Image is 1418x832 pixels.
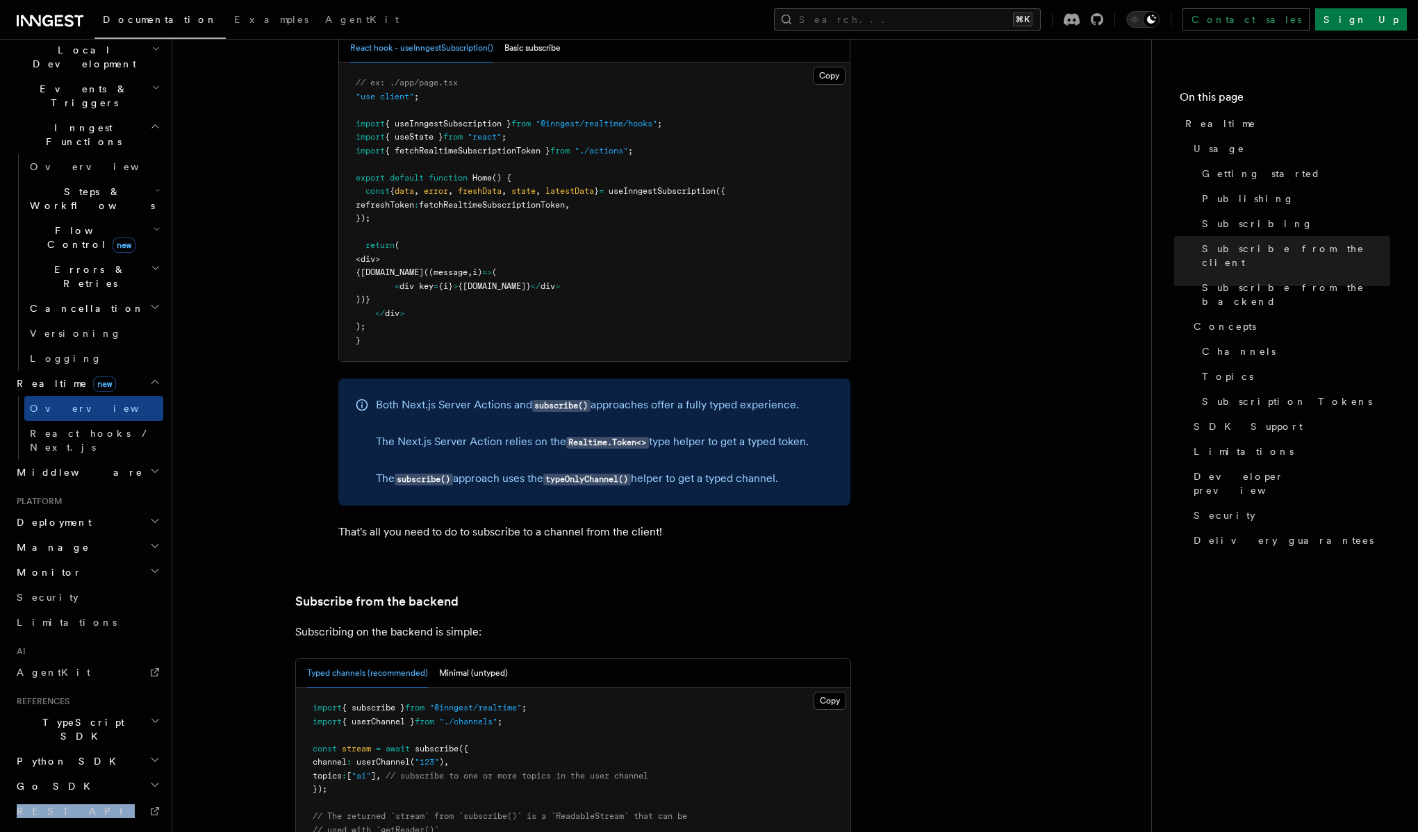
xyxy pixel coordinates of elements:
[11,76,163,115] button: Events & Triggers
[11,560,163,585] button: Monitor
[376,771,381,781] span: ,
[522,703,527,713] span: ;
[11,376,116,390] span: Realtime
[11,754,124,768] span: Python SDK
[1202,281,1390,308] span: Subscribe from the backend
[317,4,407,38] a: AgentKit
[376,432,809,452] p: The Next.js Server Action relies on the type helper to get a typed token.
[11,749,163,774] button: Python SDK
[458,281,531,291] span: {[DOMAIN_NAME]}
[375,254,380,264] span: >
[356,254,361,264] span: <
[410,757,415,767] span: (
[424,186,448,196] span: error
[390,186,395,196] span: {
[429,703,522,713] span: "@inngest/realtime"
[24,301,145,315] span: Cancellation
[1315,8,1407,31] a: Sign Up
[24,321,163,346] a: Versioning
[11,515,92,529] span: Deployment
[385,132,443,142] span: { useState }
[497,717,502,726] span: ;
[11,779,99,793] span: Go SDK
[395,281,399,291] span: <
[11,43,151,71] span: Local Development
[1194,444,1294,458] span: Limitations
[113,238,135,253] span: new
[415,717,434,726] span: from
[657,119,662,128] span: ;
[438,281,453,291] span: {i}
[468,132,502,142] span: "react"
[555,281,560,291] span: >
[11,154,163,371] div: Inngest Functions
[550,146,570,156] span: from
[1202,242,1390,269] span: Subscribe from the client
[399,281,434,291] span: div key
[11,510,163,535] button: Deployment
[356,213,370,223] span: });
[531,281,541,291] span: </
[356,294,370,304] span: ))}
[94,4,226,39] a: Documentation
[1188,439,1390,464] a: Limitations
[492,173,511,183] span: () {
[1196,161,1390,186] a: Getting started
[11,774,163,799] button: Go SDK
[93,376,116,392] span: new
[386,744,410,754] span: await
[414,92,419,101] span: ;
[453,281,458,291] span: >
[11,799,163,824] a: REST API
[24,421,163,460] a: React hooks / Next.js
[419,200,565,210] span: fetchRealtimeSubscriptionToken
[371,771,376,781] span: ]
[405,703,424,713] span: from
[11,121,150,149] span: Inngest Functions
[1196,389,1390,414] a: Subscription Tokens
[356,173,385,183] span: export
[24,154,163,179] a: Overview
[1196,364,1390,389] a: Topics
[1194,319,1256,333] span: Concepts
[459,744,468,754] span: ({
[24,179,163,218] button: Steps & Workflows
[482,267,492,277] span: =>
[356,146,385,156] span: import
[325,14,399,25] span: AgentKit
[536,186,541,196] span: ,
[1202,192,1294,206] span: Publishing
[536,119,657,128] span: "@inngest/realtime/hooks"
[11,396,163,460] div: Realtimenew
[313,811,687,821] span: // The returned `stream` from `subscribe()` is a `ReadableStream` that can be
[1194,533,1374,547] span: Delivery guarantees
[356,322,365,331] span: );
[434,281,438,291] span: =
[375,308,385,318] span: </
[342,744,371,754] span: stream
[11,496,63,507] span: Platform
[11,646,26,657] span: AI
[1013,13,1032,26] kbd: ⌘K
[352,771,371,781] span: "ai"
[1126,11,1160,28] button: Toggle dark mode
[313,771,342,781] span: topics
[11,371,163,396] button: Realtimenew
[1188,414,1390,439] a: SDK Support
[1194,142,1245,156] span: Usage
[356,78,458,88] span: // ex: ./app/page.tsx
[541,281,555,291] span: div
[356,92,414,101] span: "use client"
[609,186,716,196] span: useInngestSubscription
[11,535,163,560] button: Manage
[1180,89,1390,111] h4: On this page
[11,660,163,685] a: AgentKit
[1194,469,1390,497] span: Developer preview
[24,257,163,296] button: Errors & Retries
[468,267,472,277] span: ,
[395,186,414,196] span: data
[24,396,163,421] a: Overview
[1188,528,1390,553] a: Delivery guarantees
[30,353,102,364] span: Logging
[504,34,561,63] button: Basic subscribe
